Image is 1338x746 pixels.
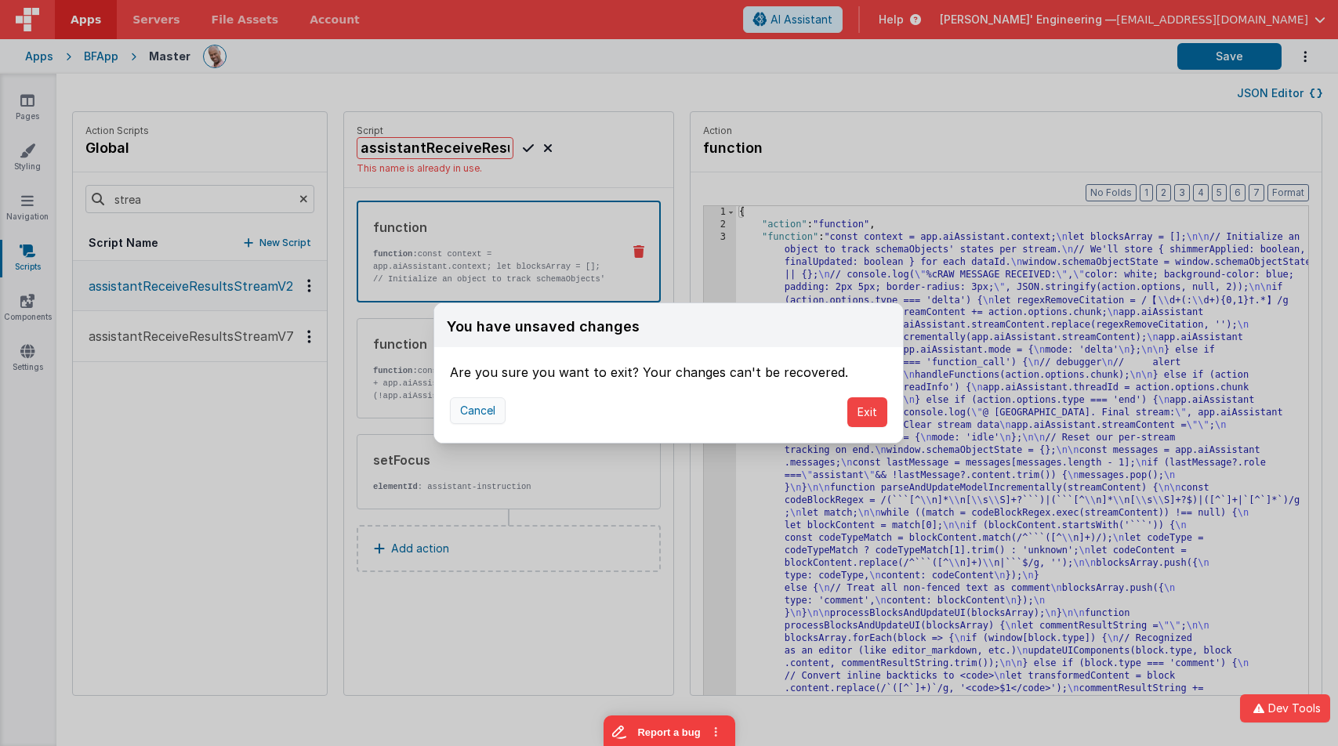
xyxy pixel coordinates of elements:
button: Dev Tools [1240,694,1330,722]
div: Are you sure you want to exit? Your changes can't be recovered. [450,347,887,382]
button: Exit [847,397,887,427]
div: You have unsaved changes [447,316,640,338]
button: Cancel [450,397,506,424]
